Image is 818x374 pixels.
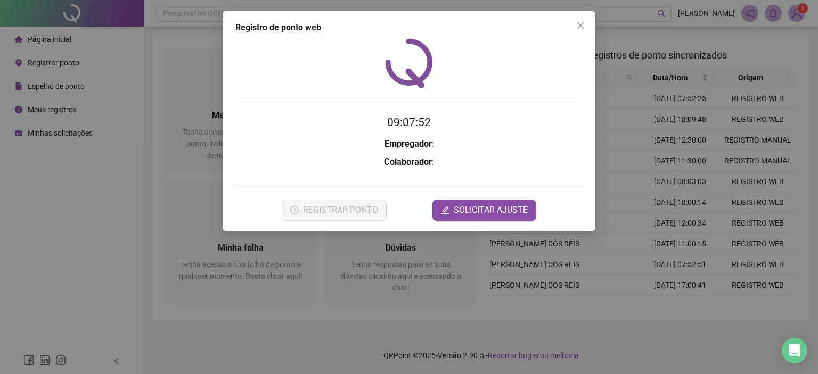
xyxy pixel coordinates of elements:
[384,157,432,167] strong: Colaborador
[385,38,433,88] img: QRPoint
[385,139,432,149] strong: Empregador
[782,338,807,363] div: Open Intercom Messenger
[572,17,589,34] button: Close
[454,204,528,217] span: SOLICITAR AJUSTE
[235,137,583,151] h3: :
[235,155,583,169] h3: :
[576,21,585,30] span: close
[441,206,449,214] span: edit
[387,116,431,129] time: 09:07:52
[432,200,536,221] button: editSOLICITAR AJUSTE
[235,21,583,34] div: Registro de ponto web
[282,200,387,221] button: REGISTRAR PONTO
